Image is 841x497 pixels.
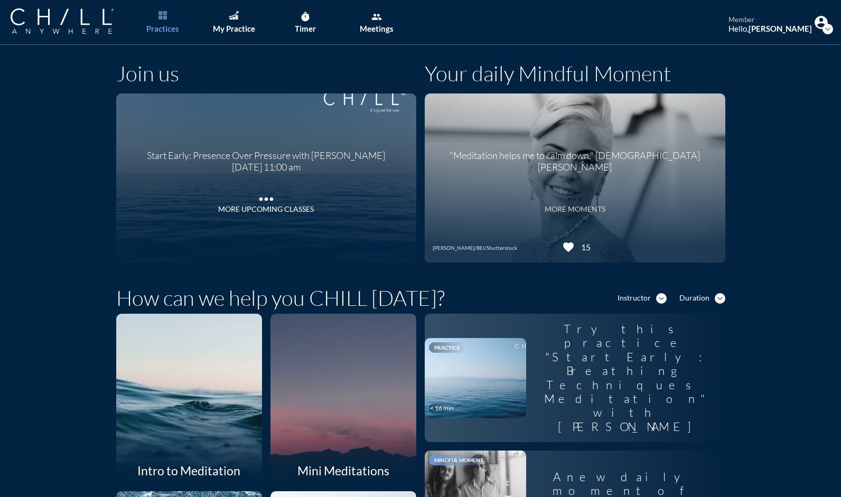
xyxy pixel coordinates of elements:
[147,142,385,162] div: Start Early: Presence Over Pressure with [PERSON_NAME]
[728,24,812,33] div: Hello,
[270,458,416,483] div: Mini Meditations
[295,24,316,33] div: Timer
[11,8,135,35] a: Company Logo
[116,458,262,483] div: Intro to Meditation
[526,314,725,442] div: Try this practice "Start Early: Breathing Techniques Meditation" with [PERSON_NAME]
[823,24,833,34] i: expand_more
[116,285,445,311] h1: How can we help you CHILL [DATE]?
[218,205,314,214] div: More Upcoming Classes
[656,293,667,304] i: expand_more
[425,61,671,86] h1: Your daily Mindful Moment
[545,205,605,214] div: MORE MOMENTS
[158,11,167,20] img: List
[116,61,179,86] h1: Join us
[147,162,385,173] div: [DATE] 11:00 am
[11,8,114,34] img: Company Logo
[360,24,394,33] div: Meetings
[146,24,179,33] div: Practices
[564,189,585,204] i: more_horiz
[577,242,591,252] div: 15
[300,12,311,22] i: timer
[213,24,255,33] div: My Practice
[434,457,483,463] span: Mindful Moment
[371,12,382,22] i: group
[749,24,812,33] strong: [PERSON_NAME]
[256,189,277,204] i: more_horiz
[815,16,828,29] img: Profile icon
[618,294,651,303] div: Instructor
[430,405,454,412] div: < 16 min
[229,11,238,20] img: Graph
[433,245,517,251] div: [PERSON_NAME]/BEI/Shutterstock
[679,294,709,303] div: Duration
[434,344,460,351] span: Practice
[438,142,712,173] div: "Meditation helps me to calm down." [DEMOGRAPHIC_DATA][PERSON_NAME]
[562,241,575,254] i: favorite
[715,293,725,304] i: expand_more
[728,16,812,24] div: member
